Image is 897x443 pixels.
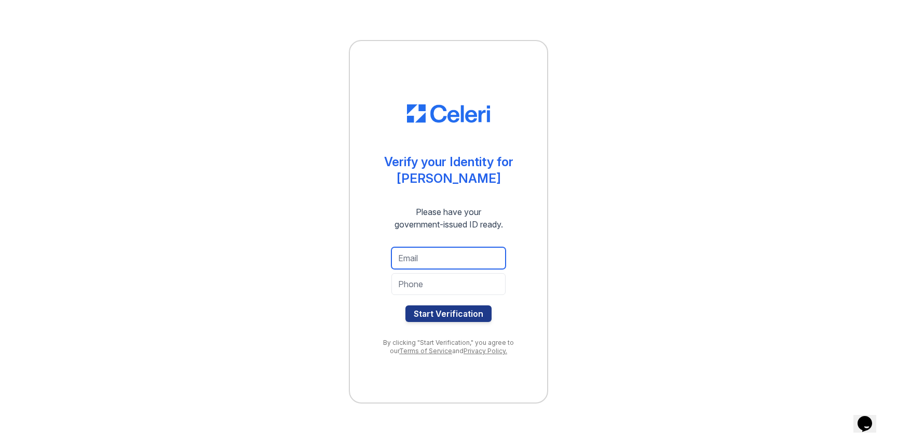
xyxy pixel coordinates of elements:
[384,154,513,187] div: Verify your Identity for [PERSON_NAME]
[371,339,526,355] div: By clicking "Start Verification," you agree to our and
[405,305,492,322] button: Start Verification
[853,401,887,433] iframe: chat widget
[391,273,506,295] input: Phone
[464,347,507,355] a: Privacy Policy.
[399,347,452,355] a: Terms of Service
[391,247,506,269] input: Email
[376,206,522,231] div: Please have your government-issued ID ready.
[407,104,490,123] img: CE_Logo_Blue-a8612792a0a2168367f1c8372b55b34899dd931a85d93a1a3d3e32e68fde9ad4.png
